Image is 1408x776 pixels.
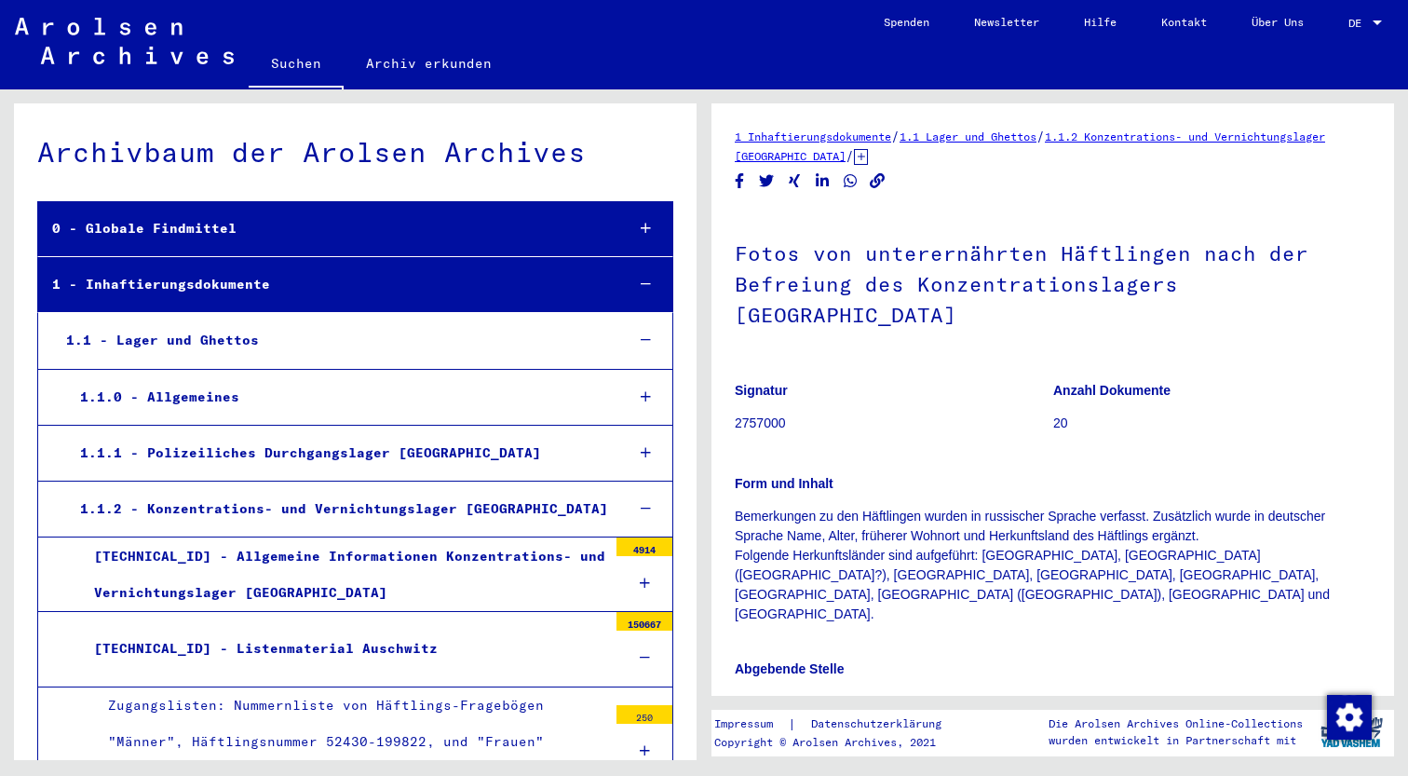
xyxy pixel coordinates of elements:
div: 1.1.0 - Allgemeines [66,379,609,415]
div: [TECHNICAL_ID] - Listenmaterial Auschwitz [80,631,607,667]
div: 150667 [616,612,672,631]
a: Archiv erkunden [344,41,514,86]
p: Panstwowe Muzeum w [GEOGRAPHIC_DATA] ([GEOGRAPHIC_DATA] in [GEOGRAPHIC_DATA]) [735,692,1371,712]
a: Impressum [714,715,788,734]
img: yv_logo.png [1317,709,1387,756]
div: 250 [616,705,672,724]
button: Share on Twitter [757,170,777,193]
p: Copyright © Arolsen Archives, 2021 [714,734,964,751]
span: / [891,128,900,144]
button: Copy link [868,170,887,193]
a: Datenschutzerklärung [796,715,964,734]
p: Die Arolsen Archives Online-Collections [1049,715,1303,732]
div: 1.1 - Lager und Ghettos [52,322,609,359]
div: [TECHNICAL_ID] - Allgemeine Informationen Konzentrations- und Vernichtungslager [GEOGRAPHIC_DATA] [80,538,607,611]
img: Arolsen_neg.svg [15,18,234,64]
p: 20 [1053,414,1371,433]
div: 1 - Inhaftierungsdokumente [38,266,609,303]
a: 1.1 Lager und Ghettos [900,129,1036,143]
div: Archivbaum der Arolsen Archives [37,131,673,173]
p: wurden entwickelt in Partnerschaft mit [1049,732,1303,749]
div: 1.1.1 - Polizeiliches Durchgangslager [GEOGRAPHIC_DATA] [66,435,609,471]
div: 4914 [616,538,672,556]
b: Anzahl Dokumente [1053,383,1171,398]
button: Share on LinkedIn [813,170,833,193]
span: / [1036,128,1045,144]
div: 1.1.2 - Konzentrations- und Vernichtungslager [GEOGRAPHIC_DATA] [66,491,609,527]
p: Bemerkungen zu den Häftlingen wurden in russischer Sprache verfasst. Zusätzlich wurde in deutsche... [735,507,1371,624]
a: 1 Inhaftierungsdokumente [735,129,891,143]
img: Zustimmung ändern [1327,695,1372,740]
p: 2757000 [735,414,1052,433]
div: Zustimmung ändern [1326,694,1371,739]
b: Abgebende Stelle [735,661,844,676]
b: Form und Inhalt [735,476,833,491]
button: Share on Facebook [730,170,750,193]
div: 0 - Globale Findmittel [38,211,609,247]
b: Signatur [735,383,788,398]
span: / [846,147,854,164]
span: DE [1348,17,1369,30]
button: Share on WhatsApp [841,170,860,193]
button: Share on Xing [785,170,805,193]
a: Suchen [249,41,344,89]
h1: Fotos von unterernährten Häftlingen nach der Befreiung des Konzentrationslagers [GEOGRAPHIC_DATA] [735,211,1371,354]
div: | [714,715,964,734]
